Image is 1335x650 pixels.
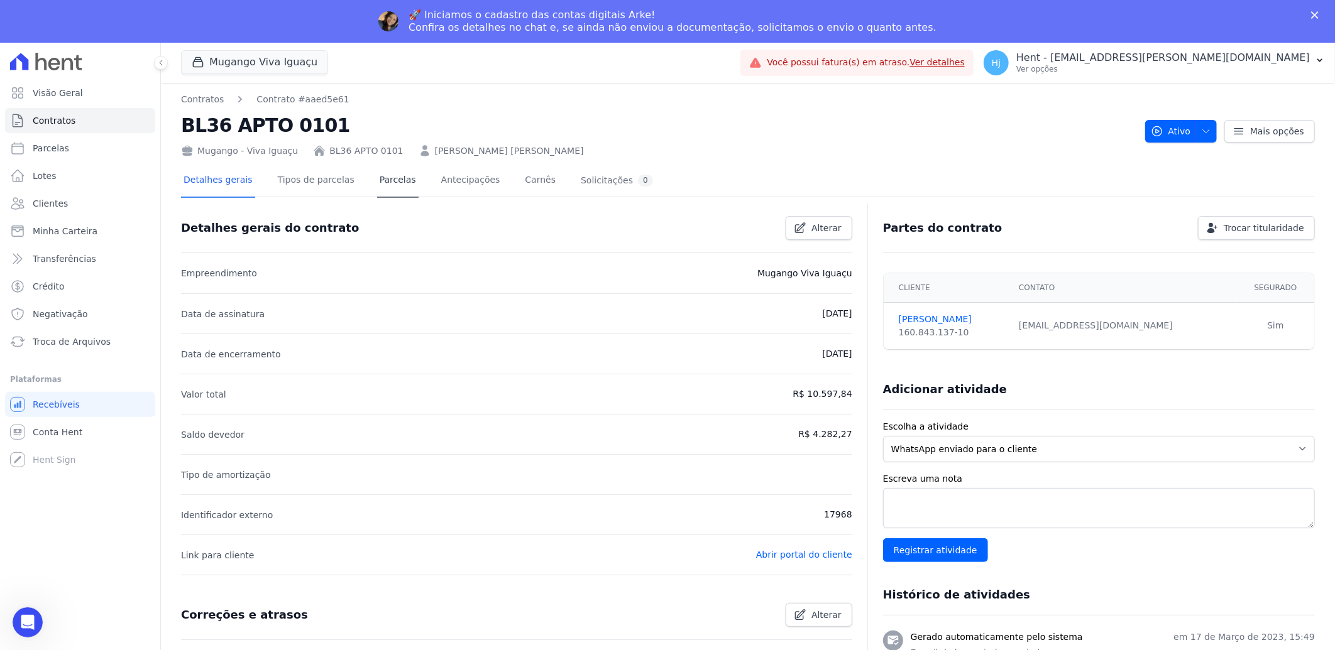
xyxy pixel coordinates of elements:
[811,609,842,621] span: Alterar
[181,220,359,236] h3: Detalhes gerais do contrato
[1250,125,1304,138] span: Mais opções
[786,603,852,627] a: Alterar
[911,631,1083,644] h3: Gerado automaticamente pelo sistema
[767,56,965,69] span: Você possui fatura(s) em atraso.
[181,507,273,523] p: Identificador externo
[793,386,852,401] p: R$ 10.597,84
[5,420,155,445] a: Conta Hent
[1016,64,1310,74] p: Ver opções
[435,144,584,158] a: [PERSON_NAME] [PERSON_NAME]
[181,93,224,106] a: Contratos
[822,306,852,321] p: [DATE]
[786,216,852,240] a: Alterar
[1311,11,1324,19] div: Fechar
[5,219,155,244] a: Minha Carteira
[378,11,398,31] img: Profile image for Adriane
[181,50,328,74] button: Mugango Viva Iguaçu
[899,313,1004,326] a: [PERSON_NAME]
[256,93,349,106] a: Contrato #aaed5e61
[33,252,96,265] span: Transferências
[33,308,88,320] span: Negativação
[824,507,852,522] p: 17968
[638,175,653,187] div: 0
[181,548,254,563] p: Link para cliente
[13,607,43,637] iframe: Intercom live chat
[33,398,80,411] span: Recebíveis
[5,246,155,271] a: Transferências
[181,387,226,402] p: Valor total
[1011,273,1237,303] th: Contato
[5,108,155,133] a: Contratos
[992,58,1001,67] span: Hj
[33,280,65,293] span: Crédito
[811,222,842,234] span: Alterar
[910,57,965,67] a: Ver detalhes
[884,273,1011,303] th: Cliente
[5,274,155,299] a: Crédito
[181,467,271,482] p: Tipo de amortização
[181,266,257,281] p: Empreendimento
[581,175,653,187] div: Solicitações
[377,165,419,198] a: Parcelas
[181,607,308,622] h3: Correções e atrasos
[181,306,265,322] p: Data de assinatura
[798,426,852,441] p: R$ 4.282,27
[33,170,57,182] span: Lotes
[10,372,150,387] div: Plataformas
[181,347,281,362] p: Data de encerramento
[181,165,255,198] a: Detalhes gerais
[1224,120,1315,143] a: Mais opções
[5,329,155,354] a: Troca de Arquivos
[883,538,988,562] input: Registrar atividade
[329,144,403,158] a: BL36 APTO 0101
[181,144,298,158] div: Mugango - Viva Iguaçu
[409,9,937,34] div: 🚀 Iniciamos o cadastro das contas digitais Arke! Confira os detalhes no chat e, se ainda não envi...
[5,191,155,216] a: Clientes
[1019,319,1229,332] div: [EMAIL_ADDRESS][DOMAIN_NAME]
[822,346,852,361] p: [DATE]
[33,142,69,154] span: Parcelas
[275,165,357,198] a: Tipos de parcelas
[756,550,852,560] a: Abrir portal do cliente
[883,382,1007,397] h3: Adicionar atividade
[757,266,852,281] p: Mugango Viva Iguaçu
[33,87,83,99] span: Visão Geral
[883,587,1030,602] h3: Histórico de atividades
[5,163,155,188] a: Lotes
[1237,273,1314,303] th: Segurado
[883,420,1315,433] label: Escolha a atividade
[899,326,1004,339] div: 160.843.137-10
[1151,120,1191,143] span: Ativo
[974,45,1335,80] button: Hj Hent - [EMAIL_ADDRESS][PERSON_NAME][DOMAIN_NAME] Ver opções
[1016,51,1310,64] p: Hent - [EMAIL_ADDRESS][PERSON_NAME][DOMAIN_NAME]
[578,165,656,198] a: Solicitações0
[1145,120,1217,143] button: Ativo
[181,111,1135,139] h2: BL36 APTO 0101
[883,220,1003,236] h3: Partes do contrato
[5,136,155,161] a: Parcelas
[33,225,97,237] span: Minha Carteira
[181,427,244,442] p: Saldo devedor
[439,165,503,198] a: Antecipações
[1224,222,1304,234] span: Trocar titularidade
[1198,216,1315,240] a: Trocar titularidade
[883,472,1315,485] label: Escreva uma nota
[1237,302,1314,349] td: Sim
[1173,631,1315,644] p: em 17 de Março de 2023, 15:49
[5,392,155,417] a: Recebíveis
[181,93,349,106] nav: Breadcrumb
[33,114,75,127] span: Contratos
[33,426,82,438] span: Conta Hent
[5,80,155,106] a: Visão Geral
[33,197,68,210] span: Clientes
[522,165,558,198] a: Carnês
[181,93,1135,106] nav: Breadcrumb
[5,301,155,327] a: Negativação
[33,335,111,348] span: Troca de Arquivos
